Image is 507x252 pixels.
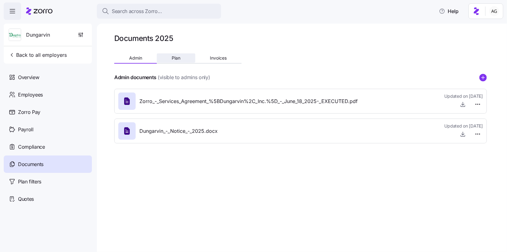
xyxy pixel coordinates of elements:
[445,123,483,129] span: Updated on [DATE]
[9,29,21,41] img: Employer logo
[18,91,43,99] span: Employees
[4,155,92,173] a: Documents
[18,178,41,186] span: Plan filters
[4,121,92,138] a: Payroll
[439,7,459,15] span: Help
[4,103,92,121] a: Zorro Pay
[114,34,173,43] h1: Documents 2025
[4,69,92,86] a: Overview
[9,51,67,59] span: Back to all employers
[479,74,487,81] svg: add icon
[210,56,227,60] span: Invoices
[4,86,92,103] a: Employees
[139,127,218,135] span: Dungarvin_-_Notice_-_2025.docx
[26,31,50,39] span: Dungarvin
[489,6,499,16] img: 5fc55c57e0610270ad857448bea2f2d5
[4,190,92,208] a: Quotes
[18,195,34,203] span: Quotes
[6,49,69,61] button: Back to all employers
[114,74,156,81] h4: Admin documents
[4,173,92,190] a: Plan filters
[112,7,162,15] span: Search across Zorro...
[158,74,210,81] span: (visible to admins only)
[18,74,39,81] span: Overview
[18,160,43,168] span: Documents
[18,108,40,116] span: Zorro Pay
[4,138,92,155] a: Compliance
[18,143,45,151] span: Compliance
[129,56,142,60] span: Admin
[18,126,34,133] span: Payroll
[434,5,464,17] button: Help
[97,4,221,19] button: Search across Zorro...
[172,56,180,60] span: Plan
[445,93,483,99] span: Updated on [DATE]
[139,97,358,105] span: Zorro_-_Services_Agreement_%5BDungarvin%2C_Inc.%5D_-_June_18_2025-_EXECUTED.pdf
